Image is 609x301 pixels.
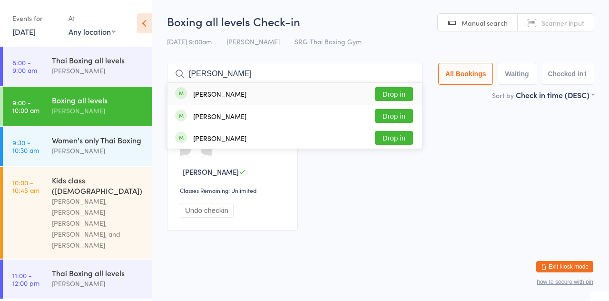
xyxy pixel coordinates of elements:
time: 9:30 - 10:30 am [12,139,39,154]
button: Drop in [375,87,413,101]
div: [PERSON_NAME] [193,90,246,98]
div: Women's only Thai Boxing [52,135,144,145]
div: [PERSON_NAME] [52,105,144,116]
a: 8:00 -9:00 amThai Boxing all levels[PERSON_NAME] [3,47,152,86]
div: Any location [69,26,116,37]
a: 9:00 -10:00 amBoxing all levels[PERSON_NAME] [3,87,152,126]
a: [DATE] [12,26,36,37]
time: 10:00 - 10:45 am [12,179,39,194]
a: 11:00 -12:00 pmThai Boxing all levels[PERSON_NAME] [3,260,152,299]
span: [DATE] 9:00am [167,37,212,46]
button: All Bookings [438,63,493,85]
a: 10:00 -10:45 amKids class ([DEMOGRAPHIC_DATA])[PERSON_NAME], [PERSON_NAME] [PERSON_NAME], [PERSON... [3,167,152,259]
div: Events for [12,10,59,26]
span: [PERSON_NAME] [226,37,280,46]
div: Check in time (DESC) [516,90,594,100]
div: Thai Boxing all levels [52,268,144,278]
span: Manual search [462,18,508,28]
div: Kids class ([DEMOGRAPHIC_DATA]) [52,175,144,196]
div: [PERSON_NAME] [52,65,144,76]
button: Drop in [375,109,413,123]
div: [PERSON_NAME] [193,134,246,142]
button: Undo checkin [180,203,234,218]
span: [PERSON_NAME] [183,167,239,177]
div: Boxing all levels [52,95,144,105]
button: how to secure with pin [537,279,593,285]
div: [PERSON_NAME], [PERSON_NAME] [PERSON_NAME], [PERSON_NAME], and [PERSON_NAME] [52,196,144,251]
input: Search [167,63,422,85]
time: 11:00 - 12:00 pm [12,271,39,287]
div: At [69,10,116,26]
button: Drop in [375,131,413,145]
div: Thai Boxing all levels [52,55,144,65]
h2: Boxing all levels Check-in [167,13,594,29]
button: Checked in1 [541,63,595,85]
label: Sort by [492,90,514,100]
time: 8:00 - 9:00 am [12,59,37,74]
span: SRG Thai Boxing Gym [295,37,362,46]
span: Scanner input [541,18,584,28]
button: Exit kiosk mode [536,261,593,272]
a: 9:30 -10:30 amWomen's only Thai Boxing[PERSON_NAME] [3,127,152,166]
div: [PERSON_NAME] [52,278,144,289]
div: [PERSON_NAME] [193,112,246,120]
button: Waiting [498,63,536,85]
div: [PERSON_NAME] [52,145,144,156]
time: 9:00 - 10:00 am [12,99,39,114]
div: 1 [583,70,587,78]
div: Classes Remaining: Unlimited [180,186,288,194]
